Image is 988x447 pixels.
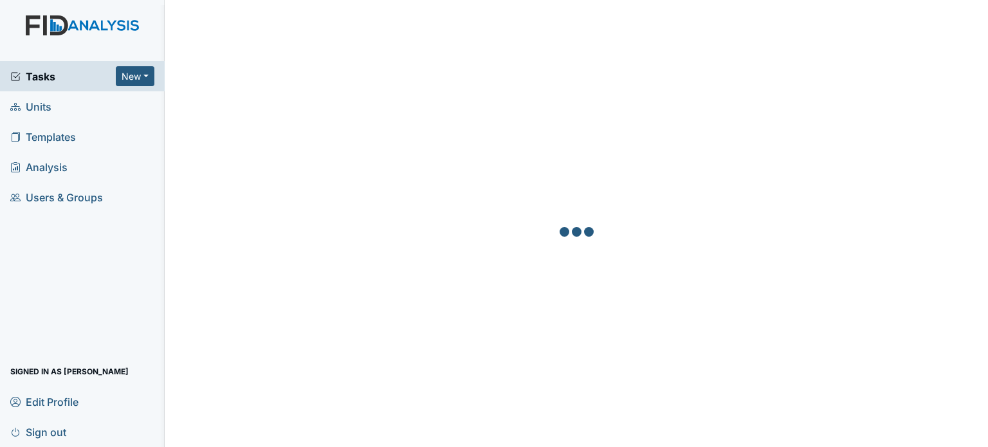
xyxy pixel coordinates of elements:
[10,422,66,442] span: Sign out
[10,392,78,412] span: Edit Profile
[10,69,116,84] a: Tasks
[10,96,51,116] span: Units
[116,66,154,86] button: New
[10,127,76,147] span: Templates
[10,187,103,207] span: Users & Groups
[10,361,129,381] span: Signed in as [PERSON_NAME]
[10,157,68,177] span: Analysis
